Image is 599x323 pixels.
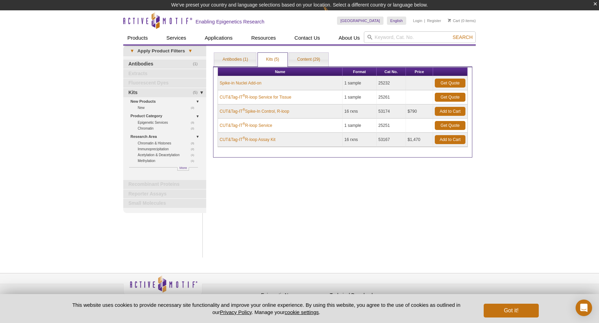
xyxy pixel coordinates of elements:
a: Small Molecules [123,199,206,208]
button: Search [451,34,475,40]
h4: Epigenetic News [261,292,326,298]
a: Add to Cart [435,135,465,144]
span: More [179,165,187,171]
p: This website uses cookies to provide necessary site functionality and improve your online experie... [60,301,472,316]
button: Got it! [484,304,539,317]
td: 25261 [377,90,406,104]
span: ▾ [127,48,137,54]
a: (1)Acetylation & Deacetylation [138,152,198,158]
a: New Products [130,98,202,105]
a: Research Area [130,133,202,140]
li: (0 items) [448,17,476,25]
span: (1) [193,60,201,69]
a: (5)Kits [123,88,206,97]
a: Product Category [130,112,202,120]
a: CUT&Tag-IT®Spike-In Control, R-loop [220,108,289,114]
a: Resources [247,31,280,44]
a: Privacy Policy [206,291,233,302]
a: English [387,17,406,25]
td: 1 sample [343,90,377,104]
a: Kits (5) [258,53,287,67]
a: Recombinant Proteins [123,180,206,189]
a: About Us [335,31,364,44]
sup: ® [243,122,245,126]
a: CUT&Tag-IT®R-loop Service for Tissue [220,94,291,100]
a: Services [162,31,190,44]
a: Get Quote [435,93,465,102]
a: (1)Methylation [138,158,198,164]
span: (3) [191,120,198,125]
td: 1 sample [343,76,377,90]
a: (2)Chromatin [138,125,198,131]
button: cookie settings [285,309,319,315]
span: (2) [191,125,198,131]
span: ▾ [185,48,196,54]
sup: ® [243,136,245,140]
a: CUT&Tag-IT®R-loop Service [220,122,272,129]
a: Add to Cart [435,107,465,116]
a: Login [413,18,422,23]
td: 25232 [377,76,406,90]
a: (2)New [138,105,198,111]
img: Change Here [323,5,341,21]
a: (2)Immunoprecipitation [138,146,198,152]
span: Search [453,34,473,40]
span: (5) [193,88,201,97]
div: Open Intercom Messenger [576,300,592,316]
a: Fluorescent Dyes [123,79,206,88]
a: Products [123,31,152,44]
input: Keyword, Cat. No. [364,31,476,43]
th: Format [343,68,377,76]
a: (3)Epigenetic Services [138,120,198,125]
span: (2) [191,146,198,152]
th: Name [218,68,343,76]
a: Antibodies (1) [214,53,256,67]
td: 25251 [377,119,406,133]
a: [GEOGRAPHIC_DATA] [337,17,383,25]
span: (2) [191,105,198,111]
span: (1) [191,158,198,164]
sup: ® [243,94,245,98]
a: More [177,167,189,171]
td: 1 sample [343,119,377,133]
a: Get Quote [435,121,465,130]
a: ▾Apply Product Filters▾ [123,46,206,57]
h2: Enabling Epigenetics Research [196,19,264,25]
a: (3)Chromatin & Histones [138,140,198,146]
h4: Technical Downloads [330,292,395,298]
a: Privacy Policy [220,309,252,315]
a: Reporter Assays [123,190,206,199]
table: Click to Verify - This site chose Symantec SSL for secure e-commerce and confidential communicati... [399,285,450,301]
img: Your Cart [448,19,451,22]
a: Content (29) [289,53,328,67]
td: 16 rxns [343,133,377,147]
span: (1) [191,152,198,158]
span: (3) [191,140,198,146]
img: Active Motif, [123,273,202,301]
th: Cat No. [377,68,406,76]
li: | [424,17,425,25]
sup: ® [243,108,245,112]
a: Register [427,18,441,23]
a: Applications [201,31,237,44]
a: (1)Antibodies [123,60,206,69]
a: Extracts [123,69,206,78]
td: 53174 [377,104,406,119]
td: 53167 [377,133,406,147]
a: Get Quote [435,79,465,88]
a: Spike-in Nuclei Add-on [220,80,261,86]
td: $790 [406,104,433,119]
a: Cart [448,18,460,23]
td: 16 rxns [343,104,377,119]
td: $1,470 [406,133,433,147]
a: Contact Us [290,31,324,44]
a: CUT&Tag-IT®R-loop Assay Kit [220,137,275,143]
th: Price [406,68,433,76]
